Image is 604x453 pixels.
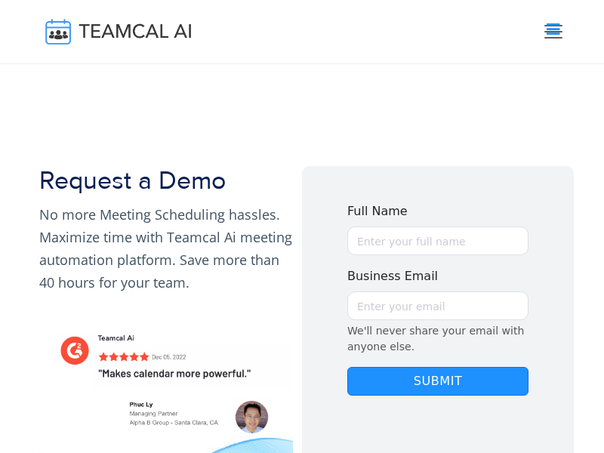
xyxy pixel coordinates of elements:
label: Business Email [347,267,438,285]
input: Name must only contain letters and spaces [347,226,528,255]
p: No more Meeting Scheduling hassles. Maximize time with Teamcal Ai meeting automation platform. Sa... [39,203,293,294]
small: We'll never share your email with anyone else. [347,323,528,355]
button: Submit [347,367,528,396]
input: Enter your email [347,291,528,320]
label: Full Name [347,202,408,220]
button: Toggle navigation [542,20,565,43]
h1: Request a Demo [39,166,293,197]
